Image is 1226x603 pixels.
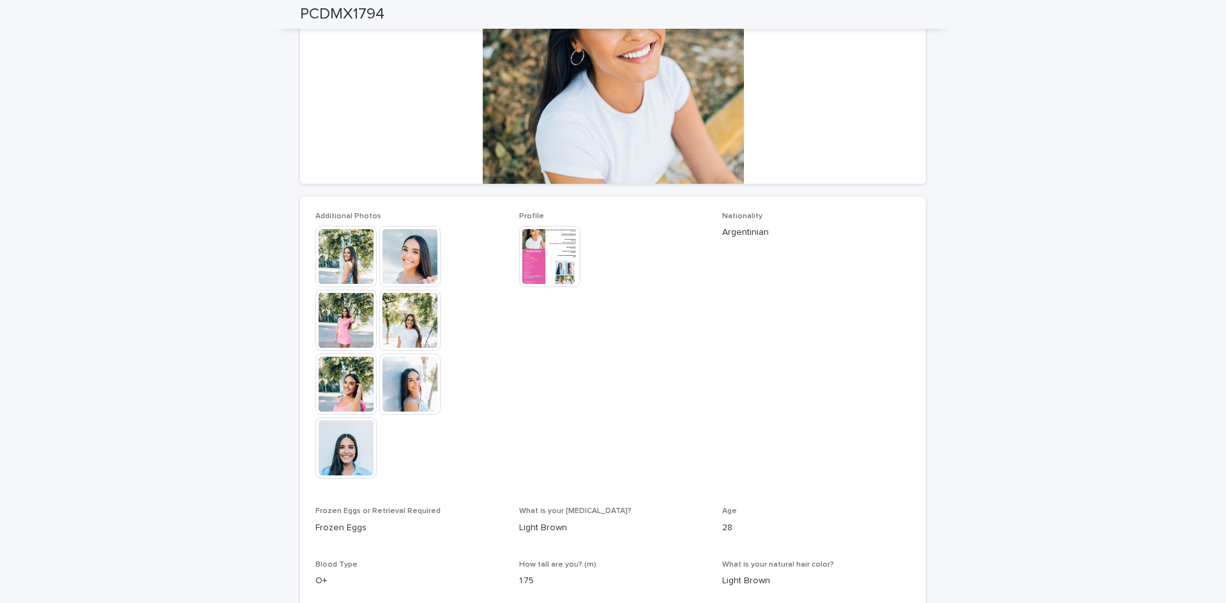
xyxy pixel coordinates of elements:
p: Light Brown [519,521,708,535]
p: Argentinian [722,226,911,239]
p: 1.75 [519,574,708,588]
span: What is your natural hair color? [722,561,834,569]
span: Age [722,507,737,515]
span: Nationality [722,212,762,220]
p: Light Brown [722,574,911,588]
span: Profile [519,212,544,220]
p: O+ [315,574,504,588]
p: 28 [722,521,911,535]
span: Frozen Eggs or Retrieval Required [315,507,441,515]
span: Additional Photos [315,212,381,220]
h2: PCDMX1794 [300,5,384,24]
span: What is your [MEDICAL_DATA]? [519,507,632,515]
span: Blood Type [315,561,358,569]
span: How tall are you? (m) [519,561,596,569]
p: Frozen Eggs [315,521,504,535]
